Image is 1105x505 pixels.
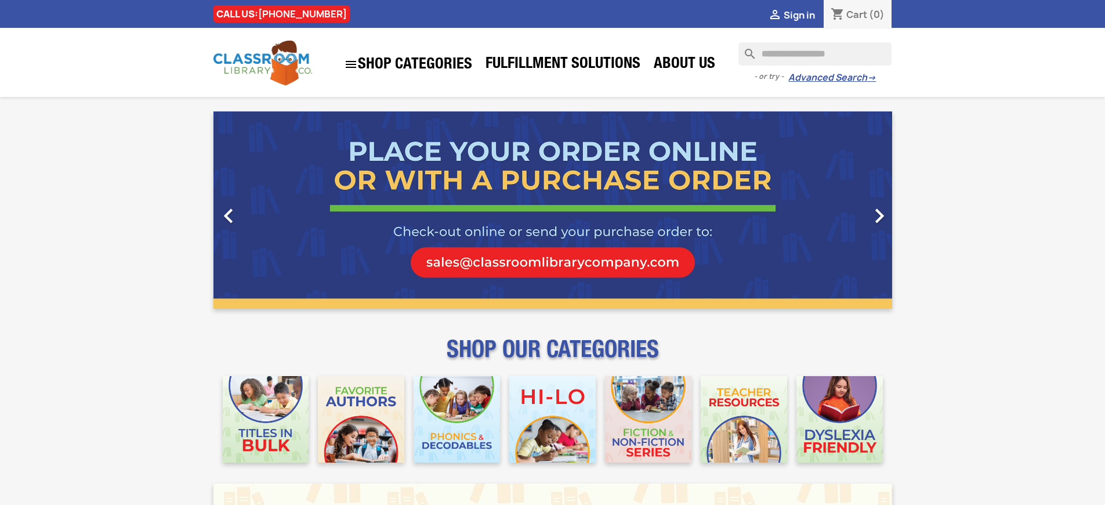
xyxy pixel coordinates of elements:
img: CLC_Bulk_Mobile.jpg [223,376,309,463]
a:  Sign in [768,9,815,21]
a: [PHONE_NUMBER] [258,8,347,20]
img: CLC_HiLo_Mobile.jpg [509,376,596,463]
span: → [867,72,876,84]
img: CLC_Phonics_And_Decodables_Mobile.jpg [414,376,500,463]
a: SHOP CATEGORIES [338,52,478,77]
i: search [738,42,752,56]
img: CLC_Dyslexia_Mobile.jpg [796,376,883,463]
a: Fulfillment Solutions [480,53,646,77]
i: shopping_cart [831,8,845,22]
div: CALL US: [213,5,350,23]
p: SHOP OUR CATEGORIES [213,346,892,367]
span: Cart [846,8,867,21]
a: Previous [213,111,316,309]
input: Search [738,42,892,66]
span: (0) [869,8,885,21]
i:  [865,201,894,230]
a: About Us [648,53,721,77]
a: Advanced Search→ [788,72,876,84]
a: Next [790,111,892,309]
span: - or try - [754,71,788,82]
img: Classroom Library Company [213,41,312,85]
img: CLC_Favorite_Authors_Mobile.jpg [318,376,404,463]
img: CLC_Teacher_Resources_Mobile.jpg [701,376,787,463]
ul: Carousel container [213,111,892,309]
img: CLC_Fiction_Nonfiction_Mobile.jpg [605,376,691,463]
i:  [344,57,358,71]
i:  [214,201,243,230]
i:  [768,9,782,23]
span: Sign in [784,9,815,21]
